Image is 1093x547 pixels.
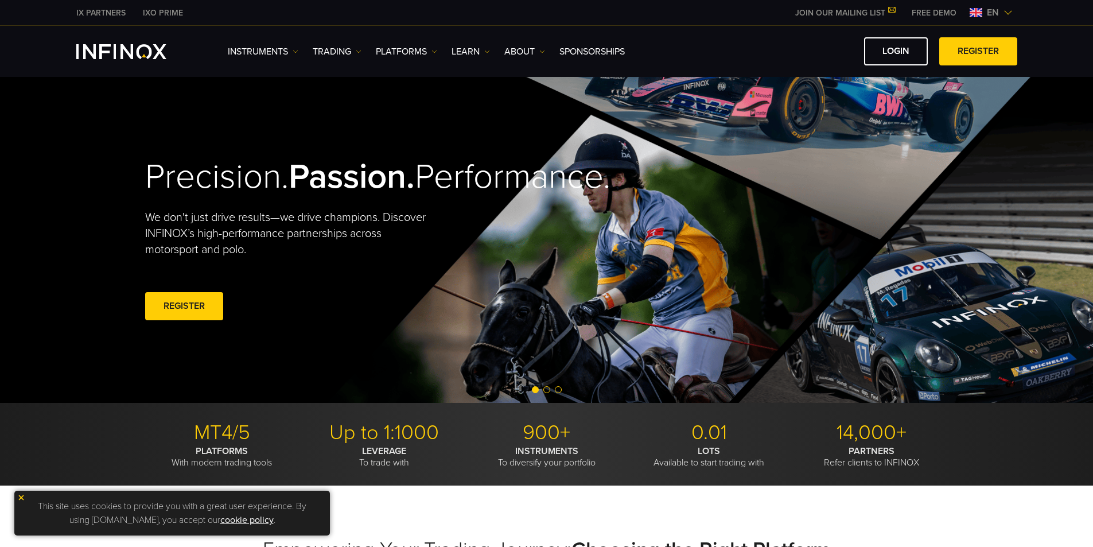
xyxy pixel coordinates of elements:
[20,496,324,530] p: This site uses cookies to provide you with a great user experience. By using [DOMAIN_NAME], you a...
[196,445,248,457] strong: PLATFORMS
[795,445,948,468] p: Refer clients to INFINOX
[903,7,965,19] a: INFINOX MENU
[698,445,720,457] strong: LOTS
[864,37,928,65] a: LOGIN
[145,292,223,320] a: REGISTER
[289,156,415,197] strong: Passion.
[787,8,903,18] a: JOIN OUR MAILING LIST
[308,420,461,445] p: Up to 1:1000
[145,210,434,258] p: We don't just drive results—we drive champions. Discover INFINOX’s high-performance partnerships ...
[313,45,361,59] a: TRADING
[376,45,437,59] a: PLATFORMS
[145,156,507,198] h2: Precision. Performance.
[452,45,490,59] a: Learn
[220,514,274,526] a: cookie policy
[515,445,578,457] strong: INSTRUMENTS
[228,45,298,59] a: Instruments
[982,6,1003,20] span: en
[308,445,461,468] p: To trade with
[470,445,624,468] p: To diversify your portfolio
[76,44,193,59] a: INFINOX Logo
[559,45,625,59] a: SPONSORSHIPS
[470,420,624,445] p: 900+
[68,7,134,19] a: INFINOX
[939,37,1017,65] a: REGISTER
[632,420,786,445] p: 0.01
[849,445,894,457] strong: PARTNERS
[134,7,192,19] a: INFINOX
[362,445,406,457] strong: LEVERAGE
[504,45,545,59] a: ABOUT
[145,445,299,468] p: With modern trading tools
[532,386,539,393] span: Go to slide 1
[555,386,562,393] span: Go to slide 3
[632,445,786,468] p: Available to start trading with
[795,420,948,445] p: 14,000+
[17,494,25,502] img: yellow close icon
[543,386,550,393] span: Go to slide 2
[145,420,299,445] p: MT4/5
